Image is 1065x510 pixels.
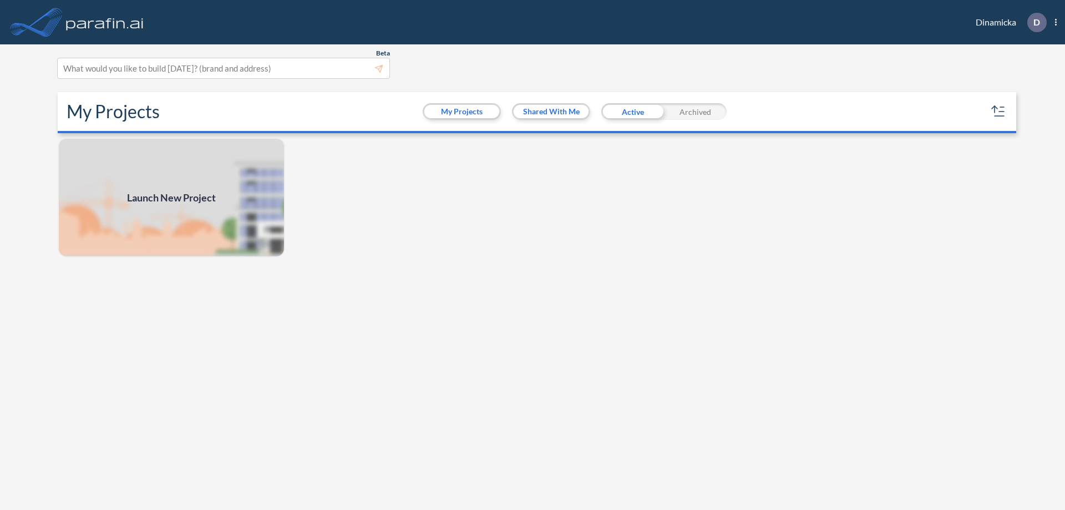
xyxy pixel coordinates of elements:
[990,103,1007,120] button: sort
[601,103,664,120] div: Active
[64,11,146,33] img: logo
[58,138,285,257] a: Launch New Project
[514,105,589,118] button: Shared With Me
[1033,17,1040,27] p: D
[67,101,160,122] h2: My Projects
[424,105,499,118] button: My Projects
[664,103,727,120] div: Archived
[959,13,1057,32] div: Dinamicka
[376,49,390,58] span: Beta
[127,190,216,205] span: Launch New Project
[58,138,285,257] img: add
